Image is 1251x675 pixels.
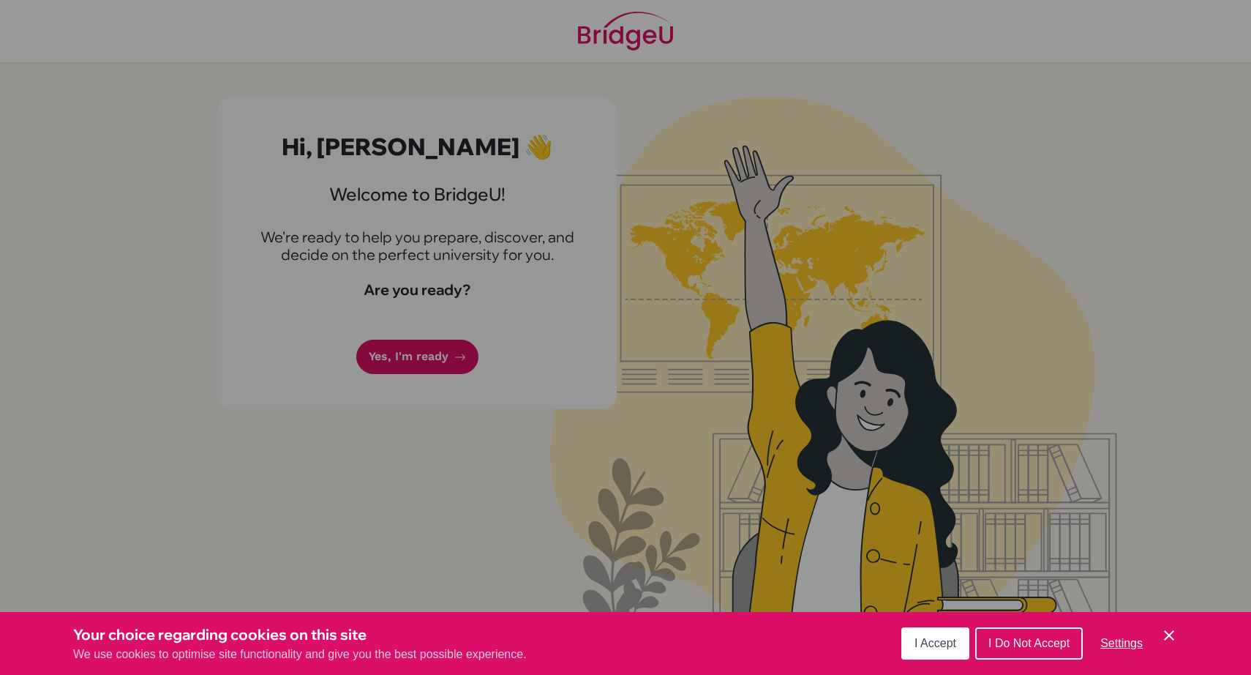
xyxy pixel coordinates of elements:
[1160,627,1178,644] button: Save and close
[73,624,527,646] h3: Your choice regarding cookies on this site
[1100,637,1143,649] span: Settings
[975,627,1083,660] button: I Do Not Accept
[988,637,1070,649] span: I Do Not Accept
[73,646,527,663] p: We use cookies to optimise site functionality and give you the best possible experience.
[914,637,956,649] span: I Accept
[1089,629,1154,658] button: Settings
[901,627,969,660] button: I Accept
